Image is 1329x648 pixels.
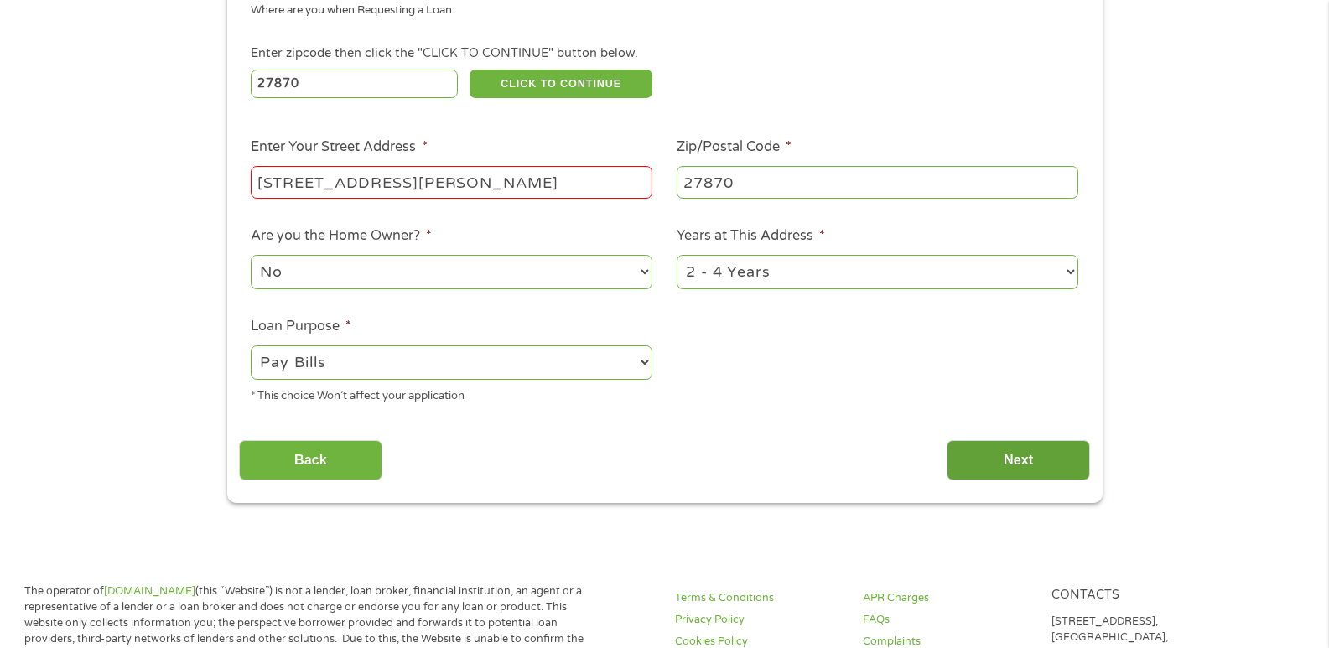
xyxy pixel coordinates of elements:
[677,138,792,156] label: Zip/Postal Code
[947,440,1090,481] input: Next
[675,590,843,606] a: Terms & Conditions
[251,3,1066,19] div: Where are you when Requesting a Loan.
[675,612,843,628] a: Privacy Policy
[251,166,652,198] input: 1 Main Street
[251,318,351,335] label: Loan Purpose
[863,590,1030,606] a: APR Charges
[863,612,1030,628] a: FAQs
[251,44,1077,63] div: Enter zipcode then click the "CLICK TO CONTINUE" button below.
[251,138,428,156] label: Enter Your Street Address
[251,227,432,245] label: Are you the Home Owner?
[1051,588,1219,604] h4: Contacts
[239,440,382,481] input: Back
[251,382,652,405] div: * This choice Won’t affect your application
[677,227,825,245] label: Years at This Address
[470,70,652,98] button: CLICK TO CONTINUE
[104,584,195,598] a: [DOMAIN_NAME]
[251,70,458,98] input: Enter Zipcode (e.g 01510)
